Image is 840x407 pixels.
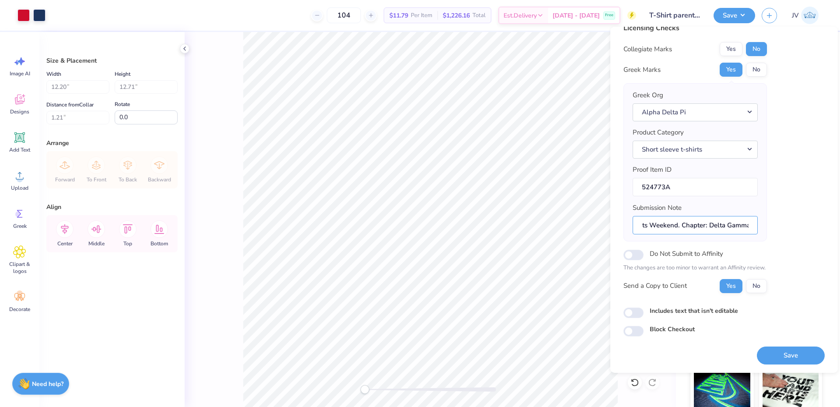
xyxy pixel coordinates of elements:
[792,11,799,21] span: JV
[11,184,28,191] span: Upload
[746,279,767,293] button: No
[757,347,825,365] button: Save
[9,306,30,313] span: Decorate
[746,63,767,77] button: No
[623,281,687,291] div: Send a Copy to Client
[605,12,613,18] span: Free
[623,65,661,75] div: Greek Marks
[633,127,684,138] label: Product Category
[650,248,723,259] label: Do Not Submit to Affinity
[46,56,178,65] div: Size & Placement
[633,141,758,159] button: Short sleeve t-shirts
[746,42,767,56] button: No
[115,99,130,110] label: Rotate
[389,11,408,20] span: $11.79
[150,240,168,247] span: Bottom
[643,7,707,24] input: Untitled Design
[633,216,758,235] input: Add a note for Affinity
[714,8,755,23] button: Save
[623,44,672,54] div: Collegiate Marks
[10,108,29,115] span: Designs
[801,7,819,24] img: Jo Vincent
[13,223,27,230] span: Greek
[443,11,470,20] span: $1,226.16
[633,203,682,213] label: Submission Note
[720,63,742,77] button: Yes
[720,42,742,56] button: Yes
[788,7,822,24] a: JV
[46,99,94,110] label: Distance from Collar
[57,240,73,247] span: Center
[633,90,663,100] label: Greek Org
[46,69,61,79] label: Width
[623,23,767,33] div: Licensing Checks
[10,70,30,77] span: Image AI
[720,279,742,293] button: Yes
[472,11,486,20] span: Total
[623,264,767,273] p: The changes are too minor to warrant an Affinity review.
[5,261,34,275] span: Clipart & logos
[327,7,361,23] input: – –
[650,306,738,315] label: Includes text that isn't editable
[123,240,132,247] span: Top
[633,165,672,175] label: Proof Item ID
[46,202,178,212] div: Align
[88,240,105,247] span: Middle
[504,11,537,20] span: Est. Delivery
[360,385,369,394] div: Accessibility label
[32,380,63,388] strong: Need help?
[411,11,432,20] span: Per Item
[115,69,130,79] label: Height
[553,11,600,20] span: [DATE] - [DATE]
[46,138,178,148] div: Arrange
[633,103,758,121] button: Alpha Delta Pi
[650,325,695,334] label: Block Checkout
[9,146,30,153] span: Add Text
